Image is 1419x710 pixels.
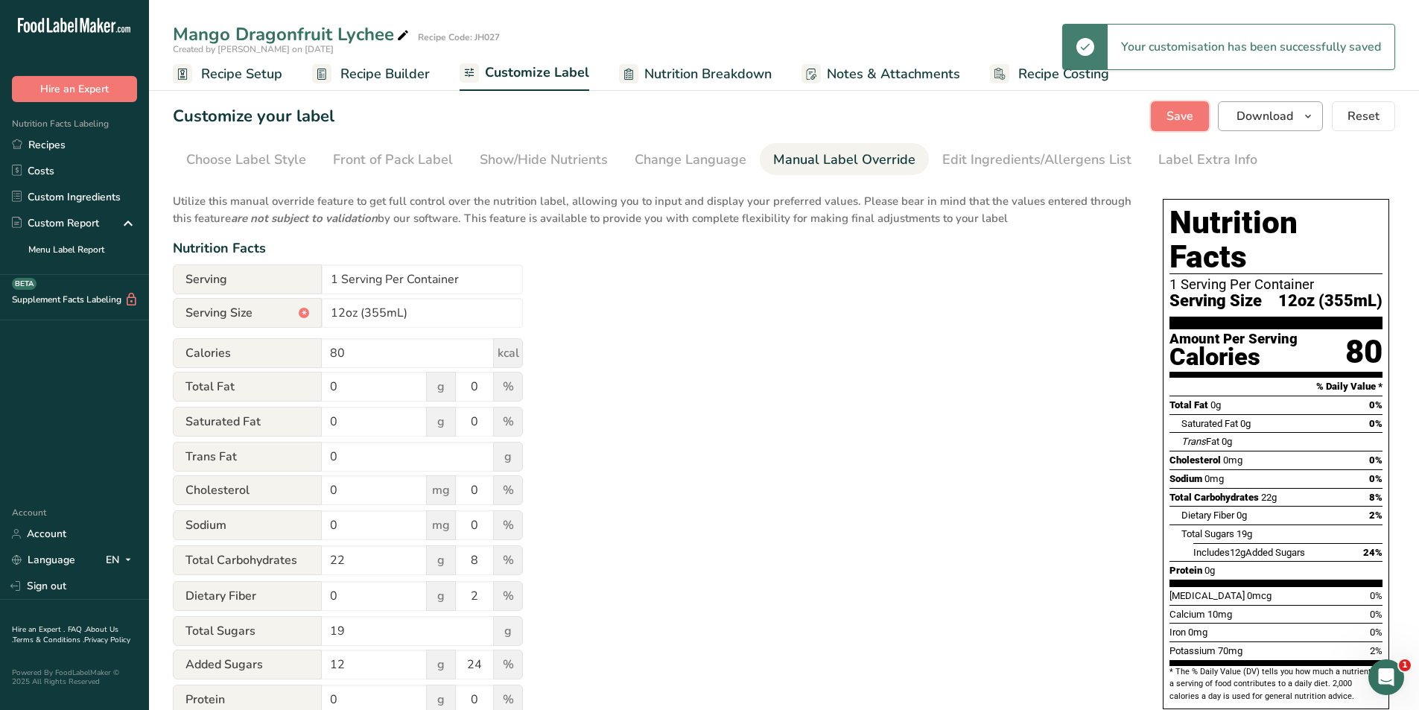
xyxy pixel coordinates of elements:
[1370,590,1383,601] span: 0%
[173,650,322,679] span: Added Sugars
[635,150,746,170] div: Change Language
[1169,277,1383,292] div: 1 Serving Per Container
[84,635,130,645] a: Privacy Policy
[1169,590,1245,601] span: [MEDICAL_DATA]
[12,624,65,635] a: Hire an Expert .
[173,104,334,129] h1: Customize your label
[1369,399,1383,411] span: 0%
[13,635,84,645] a: Terms & Conditions .
[1207,609,1232,620] span: 10mg
[12,547,75,573] a: Language
[231,211,378,226] b: are not subject to validation
[827,64,960,84] span: Notes & Attachments
[1169,399,1208,411] span: Total Fat
[1181,418,1238,429] span: Saturated Fat
[1261,492,1277,503] span: 22g
[1369,418,1383,429] span: 0%
[1370,609,1383,620] span: 0%
[1169,627,1186,638] span: Iron
[1181,436,1219,447] span: Fat
[173,264,322,294] span: Serving
[1369,454,1383,466] span: 0%
[173,238,1133,259] div: Nutrition Facts
[1204,473,1224,484] span: 0mg
[1181,528,1234,539] span: Total Sugars
[493,510,523,540] span: %
[173,616,322,646] span: Total Sugars
[1369,473,1383,484] span: 0%
[173,510,322,540] span: Sodium
[1363,547,1383,558] span: 24%
[12,668,137,686] div: Powered By FoodLabelMaker © 2025 All Rights Reserved
[1169,645,1216,656] span: Potassium
[426,650,456,679] span: g
[1369,492,1383,503] span: 8%
[1169,206,1383,274] h1: Nutrition Facts
[493,442,523,472] span: g
[12,215,99,231] div: Custom Report
[173,57,282,91] a: Recipe Setup
[1181,510,1234,521] span: Dietary Fiber
[1218,645,1242,656] span: 70mg
[173,475,322,505] span: Cholesterol
[1169,454,1221,466] span: Cholesterol
[186,150,306,170] div: Choose Label Style
[1368,659,1404,695] iframe: Intercom live chat
[173,21,412,48] div: Mango Dragonfruit Lychee
[173,581,322,611] span: Dietary Fiber
[1169,473,1202,484] span: Sodium
[1240,418,1251,429] span: 0g
[493,545,523,575] span: %
[493,407,523,437] span: %
[1237,528,1252,539] span: 19g
[1169,332,1298,346] div: Amount Per Serving
[426,581,456,611] span: g
[1169,609,1205,620] span: Calcium
[493,372,523,402] span: %
[1193,547,1305,558] span: Includes Added Sugars
[990,57,1109,91] a: Recipe Costing
[1370,645,1383,656] span: 2%
[493,475,523,505] span: %
[173,407,322,437] span: Saturated Fat
[1151,101,1209,131] button: Save
[1347,107,1380,125] span: Reset
[644,64,772,84] span: Nutrition Breakdown
[485,63,589,83] span: Customize Label
[1222,436,1232,447] span: 0g
[1210,399,1221,411] span: 0g
[1188,627,1207,638] span: 0mg
[1332,101,1395,131] button: Reset
[1345,332,1383,372] div: 80
[942,150,1131,170] div: Edit Ingredients/Allergens List
[1237,510,1247,521] span: 0g
[426,407,456,437] span: g
[426,510,456,540] span: mg
[1018,64,1109,84] span: Recipe Costing
[1237,107,1293,125] span: Download
[173,372,322,402] span: Total Fat
[1223,454,1242,466] span: 0mg
[312,57,430,91] a: Recipe Builder
[173,184,1133,226] p: Utilize this manual override feature to get full control over the nutrition label, allowing you t...
[619,57,772,91] a: Nutrition Breakdown
[493,581,523,611] span: %
[1169,492,1259,503] span: Total Carbohydrates
[1247,590,1272,601] span: 0mcg
[173,545,322,575] span: Total Carbohydrates
[12,624,118,645] a: About Us .
[1169,378,1383,396] section: % Daily Value *
[426,545,456,575] span: g
[1370,627,1383,638] span: 0%
[493,650,523,679] span: %
[173,298,322,328] span: Serving Size
[426,475,456,505] span: mg
[1169,292,1262,311] span: Serving Size
[340,64,430,84] span: Recipe Builder
[173,338,322,368] span: Calories
[418,31,500,44] div: Recipe Code: JH027
[1158,150,1257,170] div: Label Extra Info
[1369,510,1383,521] span: 2%
[1169,666,1383,703] section: * The % Daily Value (DV) tells you how much a nutrient in a serving of food contributes to a dail...
[1204,565,1215,576] span: 0g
